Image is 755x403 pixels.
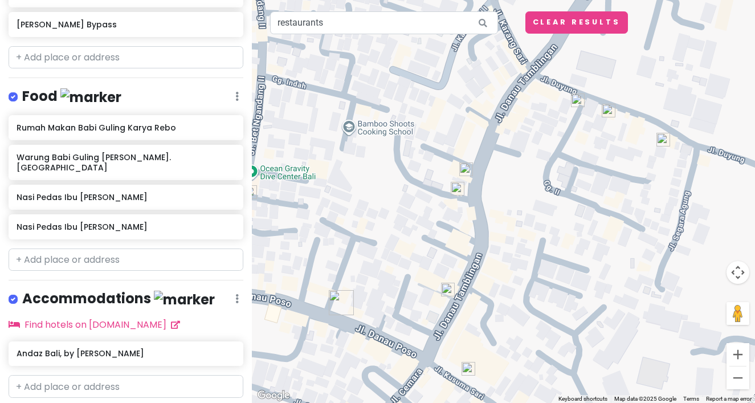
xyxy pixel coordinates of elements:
[614,396,676,402] span: Map data ©2025 Google
[17,123,235,133] h6: Rumah Makan Babi Guling Karya Rebo
[329,290,354,315] div: Clay Play Bali
[727,261,749,284] button: Map camera controls
[22,87,121,106] h4: Food
[255,388,292,403] img: Google
[270,11,498,34] input: Search a place
[17,192,235,202] h6: Nasi Pedas Ibu [PERSON_NAME]
[17,152,235,173] h6: Warung Babi Guling [PERSON_NAME]. [GEOGRAPHIC_DATA]
[683,396,699,402] a: Terms (opens in new tab)
[22,290,215,308] h4: Accommodations
[154,291,215,308] img: marker
[727,302,749,325] button: Drag Pegman onto the map to open Street View
[9,46,243,69] input: + Add place or address
[9,318,180,331] a: Find hotels on [DOMAIN_NAME]
[558,395,607,403] button: Keyboard shortcuts
[706,396,752,402] a: Report a map error
[17,348,235,359] h6: Andaz Bali, by [PERSON_NAME]
[727,343,749,366] button: Zoom in
[17,19,235,30] h6: [PERSON_NAME] Bypass
[255,388,292,403] a: Open this area in Google Maps (opens a new window)
[525,11,628,34] button: Clear Results
[9,249,243,271] input: + Add place or address
[9,375,243,398] input: + Add place or address
[727,367,749,389] button: Zoom out
[60,88,121,106] img: marker
[17,222,235,232] h6: Nasi Pedas Ibu [PERSON_NAME]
